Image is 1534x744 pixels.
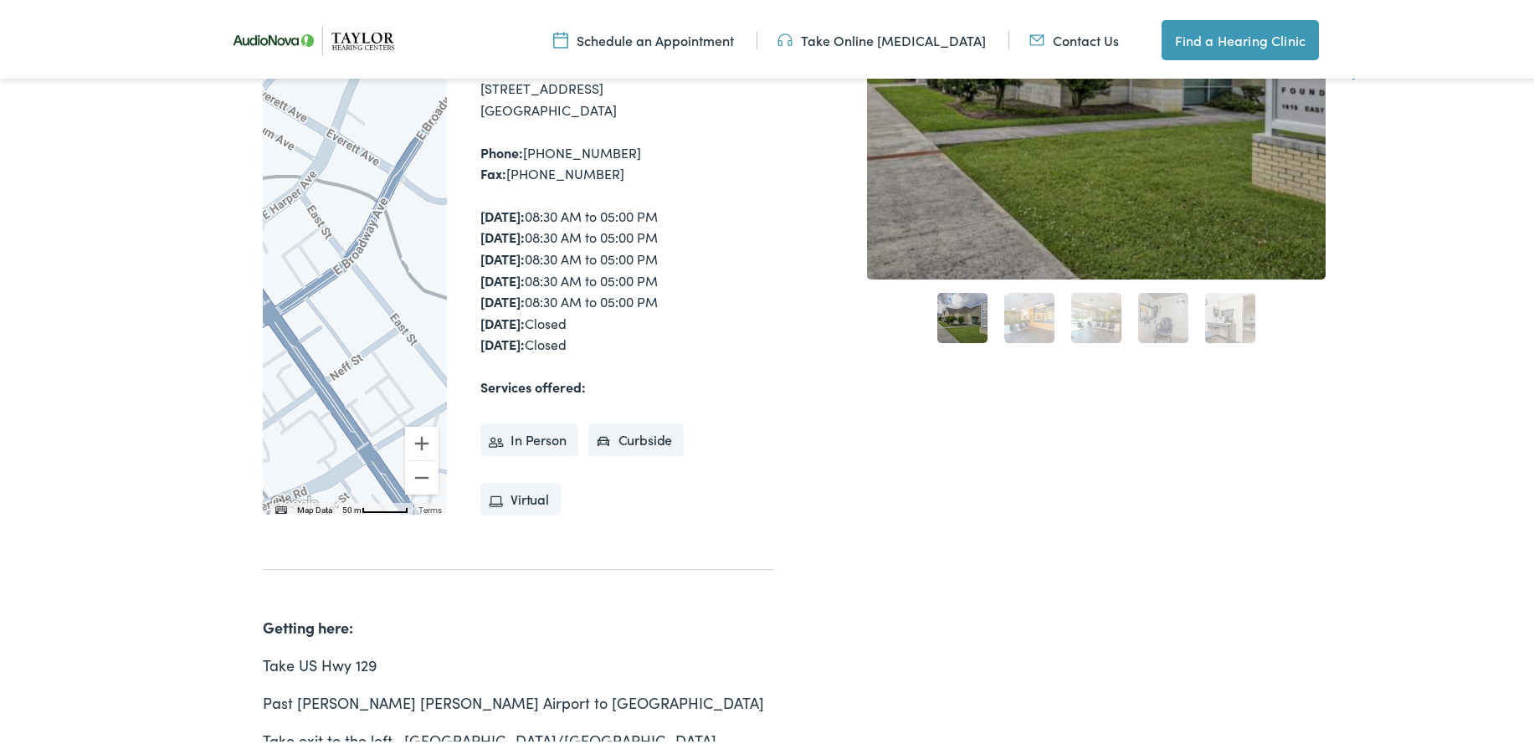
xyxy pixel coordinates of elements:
strong: [DATE]: [480,203,525,222]
img: utility icon [1029,28,1044,46]
a: Terms (opens in new tab) [418,502,442,511]
img: utility icon [777,28,793,46]
a: Schedule an Appointment [553,28,734,46]
span: Take US Hwy 129 [263,651,377,672]
strong: [DATE]: [480,246,525,264]
div: [STREET_ADDRESS] [GEOGRAPHIC_DATA] [480,74,773,117]
div: 08:30 AM to 05:00 PM 08:30 AM to 05:00 PM 08:30 AM to 05:00 PM 08:30 AM to 05:00 PM 08:30 AM to 0... [480,203,773,352]
span: Past [PERSON_NAME] [PERSON_NAME] Airport to [GEOGRAPHIC_DATA] [263,689,764,710]
button: Zoom in [405,423,439,457]
a: Open this area in Google Maps (opens a new window) [267,490,322,511]
a: 4 [1138,290,1188,340]
strong: [DATE]: [480,268,525,286]
li: Virtual [480,480,561,513]
strong: Phone: [480,140,523,158]
div: [PHONE_NUMBER] [PHONE_NUMBER] [480,139,773,182]
a: Take Online [MEDICAL_DATA] [777,28,986,46]
a: 1 [937,290,988,340]
img: Google [267,490,322,511]
strong: Fax: [480,161,506,179]
a: 5 [1205,290,1255,340]
span: 50 m [342,502,362,511]
li: Curbside [588,420,685,454]
button: Map Data [297,501,332,513]
strong: [DATE]: [480,289,525,307]
li: In Person [480,420,578,454]
strong: [DATE]: [480,310,525,329]
strong: Services offered: [480,374,586,393]
a: Find a Hearing Clinic [1162,17,1319,57]
a: 2 [1004,290,1054,340]
a: Contact Us [1029,28,1119,46]
img: utility icon [553,28,568,46]
strong: [DATE]: [480,224,525,243]
button: Keyboard shortcuts [275,501,287,513]
a: 3 [1071,290,1121,340]
button: Map Scale: 50 m per 52 pixels [337,500,413,511]
button: Zoom out [405,458,439,491]
strong: Getting here: [263,613,353,634]
strong: [DATE]: [480,331,525,350]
